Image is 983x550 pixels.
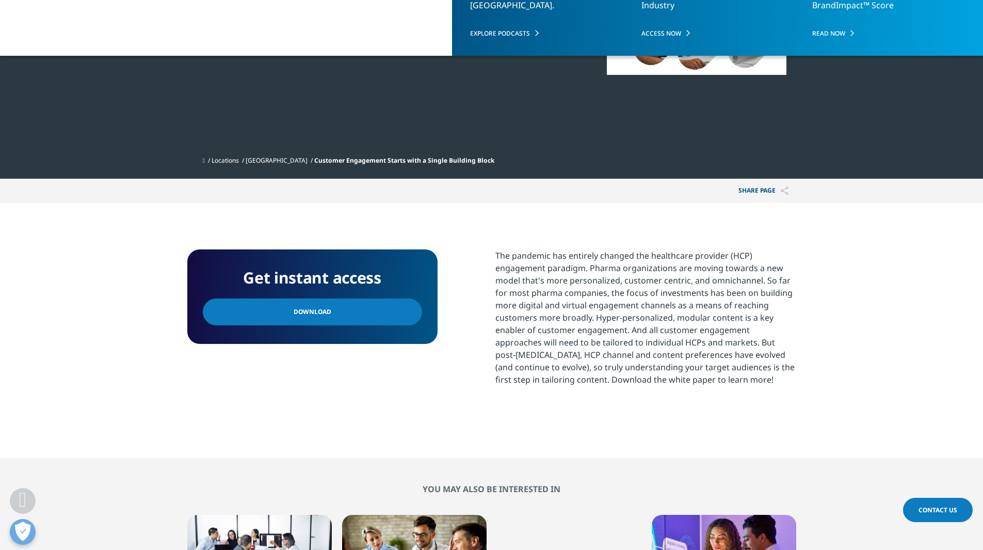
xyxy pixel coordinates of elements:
[246,156,308,165] a: [GEOGRAPHIC_DATA]
[781,186,788,195] img: Share PAGE
[294,306,331,318] span: Download
[731,179,796,203] button: Share PAGEShare PAGE
[641,29,781,38] a: Access Now
[212,156,239,165] a: Locations
[495,249,796,386] div: The pandemic has entirely changed the healthcare provider (HCP) engagement paradigm. Pharma organ...
[314,156,494,165] span: Customer Engagement Starts with a Single Building Block
[903,498,973,522] a: Contact Us
[10,519,36,545] button: Open Preferences
[187,484,796,494] h2: You may also be interested in
[203,298,422,325] a: Download
[203,265,422,291] h4: Get instant access
[812,29,952,38] a: Read Now
[918,506,957,514] span: Contact Us
[470,29,610,38] a: EXPLORE PODCASTS
[731,179,796,203] p: Share PAGE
